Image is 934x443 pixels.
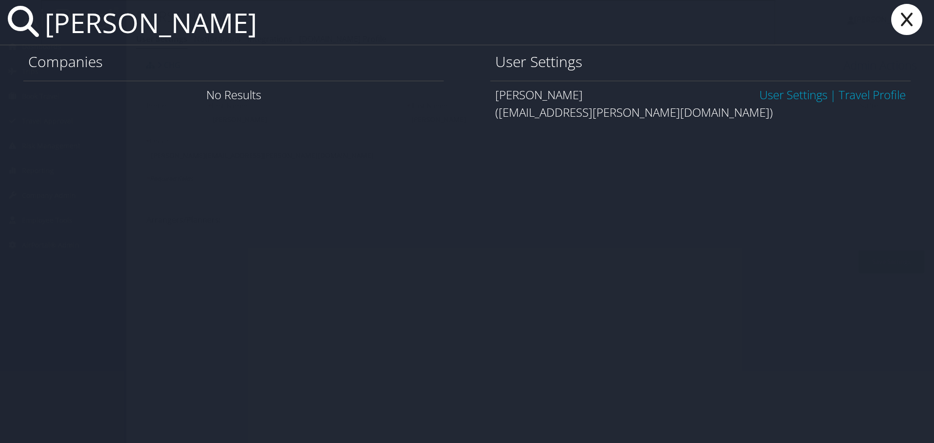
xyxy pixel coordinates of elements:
div: ([EMAIL_ADDRESS][PERSON_NAME][DOMAIN_NAME]) [495,104,906,121]
h1: User Settings [495,52,906,72]
div: No Results [23,81,444,108]
span: [PERSON_NAME] [495,87,583,103]
a: View OBT Profile [839,87,906,103]
span: | [827,87,839,103]
a: User Settings [759,87,827,103]
h1: Companies [28,52,439,72]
